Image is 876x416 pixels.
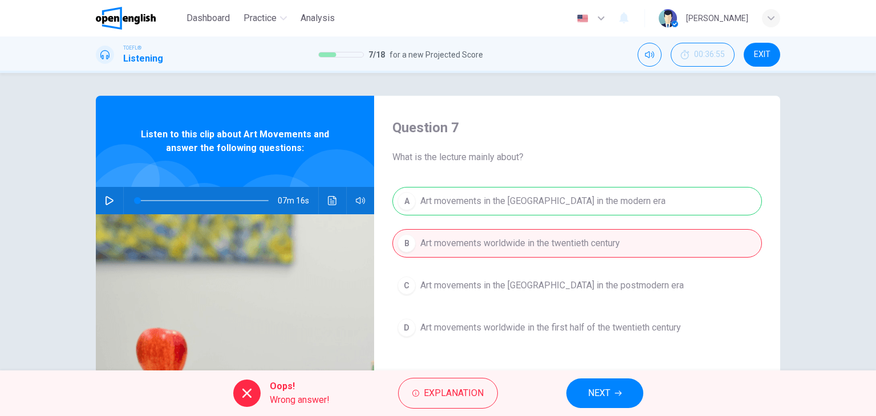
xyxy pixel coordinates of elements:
button: Click to see the audio transcription [323,187,342,214]
div: Hide [671,43,735,67]
span: Oops! [270,380,330,393]
img: OpenEnglish logo [96,7,156,30]
div: [PERSON_NAME] [686,11,748,25]
span: Practice [244,11,277,25]
button: Explanation [398,378,498,409]
button: Dashboard [182,8,234,28]
h4: Question 7 [392,119,762,137]
div: Mute [638,43,662,67]
span: for a new Projected Score [390,48,483,62]
span: Explanation [424,385,484,401]
span: EXIT [754,50,770,59]
span: TOEFL® [123,44,141,52]
span: NEXT [588,385,610,401]
img: Profile picture [659,9,677,27]
span: 07m 16s [278,187,318,214]
button: NEXT [566,378,643,408]
a: OpenEnglish logo [96,7,182,30]
img: en [575,14,590,23]
button: EXIT [744,43,780,67]
span: 7 / 18 [368,48,385,62]
button: Analysis [296,8,339,28]
button: Practice [239,8,291,28]
span: What is the lecture mainly about? [392,150,762,164]
span: Dashboard [186,11,230,25]
h1: Listening [123,52,163,66]
span: Analysis [301,11,335,25]
button: 00:36:55 [671,43,735,67]
span: 00:36:55 [694,50,725,59]
span: Listen to this clip about Art Movements and answer the following questions: [133,128,337,155]
span: Wrong answer! [270,393,330,407]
